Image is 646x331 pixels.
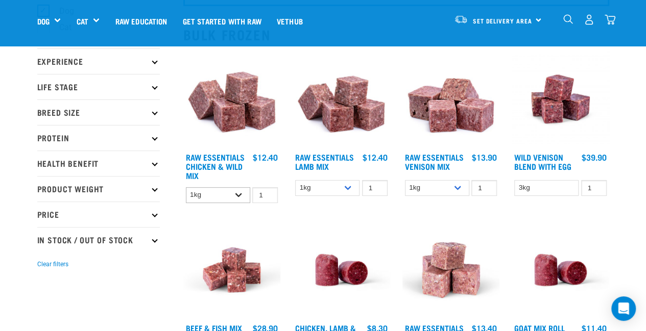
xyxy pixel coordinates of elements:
[183,50,281,148] img: Pile Of Cubed Chicken Wild Meat Mix
[76,15,88,27] a: Cat
[563,14,573,24] img: home-icon-1@2x.png
[405,155,464,168] a: Raw Essentials Venison Mix
[454,15,468,24] img: van-moving.png
[186,155,245,177] a: Raw Essentials Chicken & Wild Mix
[252,187,278,203] input: 1
[363,152,388,162] div: $12.40
[186,325,242,330] a: Beef & Fish Mix
[402,221,500,319] img: Goat M Ix 38448
[107,1,175,41] a: Raw Education
[269,1,310,41] a: Vethub
[37,150,160,176] p: Health Benefit
[514,325,565,330] a: Goat Mix Roll
[37,74,160,99] p: Life Stage
[253,152,278,162] div: $12.40
[37,201,160,227] p: Price
[581,180,607,196] input: 1
[471,180,497,196] input: 1
[512,221,609,319] img: Raw Essentials Chicken Lamb Beef Bulk Minced Raw Dog Food Roll Unwrapped
[293,221,390,319] img: Raw Essentials Chicken Lamb Beef Bulk Minced Raw Dog Food Roll Unwrapped
[473,19,532,22] span: Set Delivery Area
[293,50,390,148] img: ?1041 RE Lamb Mix 01
[584,14,594,25] img: user.png
[472,152,497,162] div: $13.90
[37,125,160,150] p: Protein
[37,227,160,252] p: In Stock / Out Of Stock
[37,15,50,27] a: Dog
[514,155,571,168] a: Wild Venison Blend with Egg
[362,180,388,196] input: 1
[175,1,269,41] a: Get started with Raw
[183,221,281,319] img: Beef Mackerel 1
[37,48,160,74] p: Experience
[37,99,160,125] p: Breed Size
[37,176,160,201] p: Product Weight
[37,260,68,269] button: Clear filters
[512,50,609,148] img: Venison Egg 1616
[402,50,500,148] img: 1113 RE Venison Mix 01
[295,155,354,168] a: Raw Essentials Lamb Mix
[611,296,636,321] div: Open Intercom Messenger
[582,152,607,162] div: $39.90
[605,14,615,25] img: home-icon@2x.png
